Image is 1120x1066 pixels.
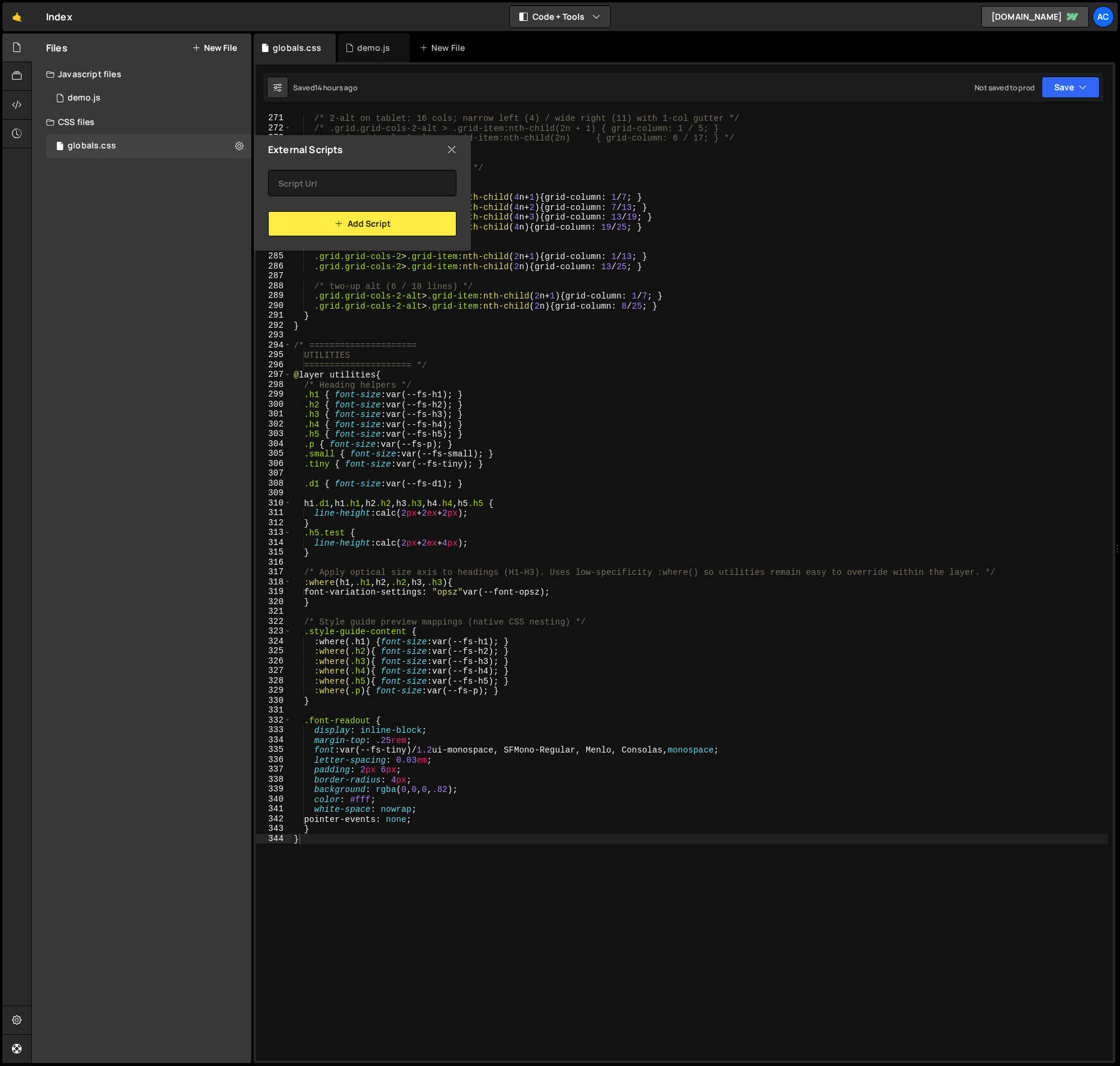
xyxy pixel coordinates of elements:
[256,765,291,775] div: 337
[256,735,291,745] div: 334
[32,62,251,86] div: Javascript files
[268,143,343,156] h2: External Scripts
[256,419,291,430] div: 302
[68,93,101,103] div: demo.js
[256,488,291,498] div: 309
[981,6,1089,28] a: [DOMAIN_NAME]
[256,755,291,765] div: 336
[256,715,291,726] div: 332
[268,170,456,196] input: Script Url
[256,824,291,834] div: 343
[256,133,291,143] div: 273
[256,804,291,814] div: 341
[2,2,32,31] a: 🤙
[256,705,291,715] div: 331
[256,577,291,587] div: 318
[975,83,1034,93] div: Not saved to prod
[256,656,291,666] div: 326
[256,459,291,469] div: 306
[256,380,291,390] div: 298
[273,42,321,54] div: globals.css
[256,834,291,844] div: 344
[256,617,291,627] div: 322
[256,597,291,607] div: 320
[256,370,291,380] div: 297
[256,498,291,508] div: 310
[46,41,68,54] h2: Files
[256,123,291,133] div: 272
[256,814,291,824] div: 342
[256,666,291,676] div: 327
[256,528,291,538] div: 313
[256,558,291,568] div: 316
[256,587,291,597] div: 319
[256,291,291,301] div: 289
[256,400,291,410] div: 300
[256,389,291,400] div: 299
[256,538,291,548] div: 314
[256,271,291,281] div: 287
[256,696,291,706] div: 330
[256,261,291,272] div: 286
[1092,6,1114,28] a: Ac
[256,784,291,794] div: 339
[268,211,456,236] button: Add Script
[256,547,291,558] div: 315
[256,775,291,785] div: 338
[68,141,116,151] div: globals.css
[256,330,291,340] div: 293
[357,42,390,54] div: demo.js
[256,686,291,696] div: 329
[256,409,291,419] div: 301
[256,508,291,518] div: 311
[256,567,291,577] div: 317
[256,607,291,617] div: 321
[256,646,291,656] div: 325
[256,794,291,805] div: 340
[46,134,251,158] div: 17340/48151.css
[256,439,291,449] div: 304
[256,340,291,351] div: 294
[256,360,291,370] div: 296
[256,251,291,261] div: 285
[256,518,291,528] div: 312
[256,479,291,489] div: 308
[32,110,251,134] div: CSS files
[256,321,291,331] div: 292
[46,86,251,110] div: 17340/48149.js
[1042,77,1100,98] button: Save
[192,43,237,53] button: New File
[315,83,357,93] div: 14 hours ago
[256,113,291,123] div: 271
[256,745,291,755] div: 335
[256,281,291,291] div: 288
[510,6,610,28] button: Code + Tools
[256,636,291,647] div: 324
[419,42,470,54] div: New File
[256,429,291,439] div: 303
[256,468,291,479] div: 307
[256,626,291,636] div: 323
[293,83,357,93] div: Saved
[256,676,291,686] div: 328
[256,301,291,311] div: 290
[256,725,291,735] div: 333
[256,350,291,360] div: 295
[256,310,291,321] div: 291
[256,449,291,459] div: 305
[46,10,72,24] div: Index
